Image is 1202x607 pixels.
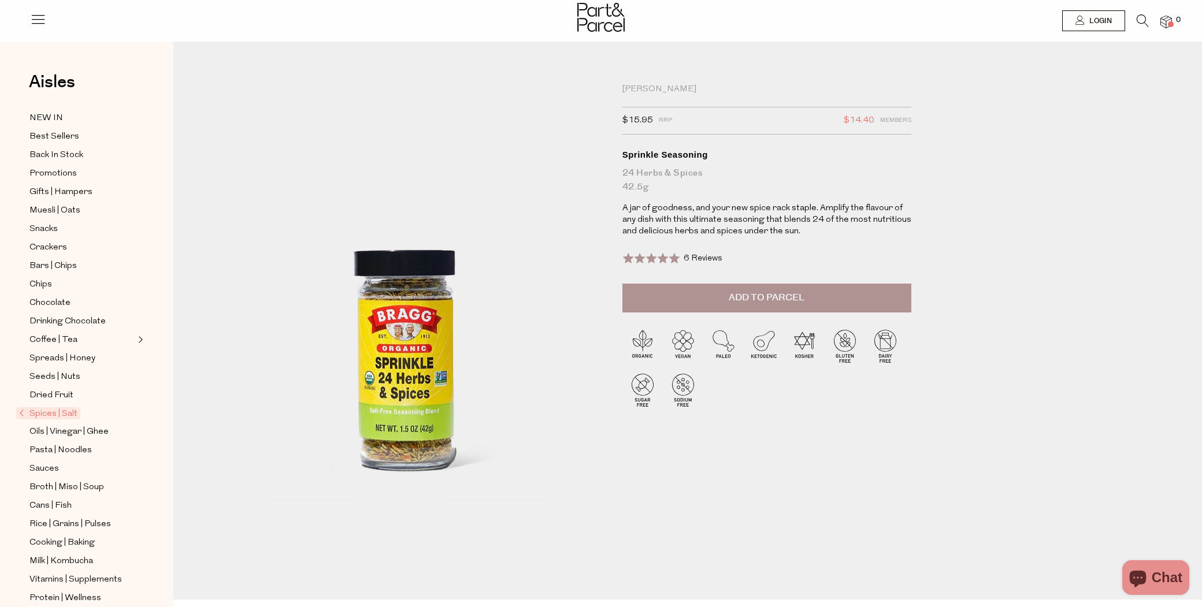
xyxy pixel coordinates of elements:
[29,203,135,218] a: Muesli | Oats
[29,277,135,292] a: Chips
[29,425,109,439] span: Oils | Vinegar | Ghee
[684,254,722,263] span: 6 Reviews
[622,326,663,366] img: P_P-ICONS-Live_Bec_V11_Organic.svg
[29,591,135,605] a: Protein | Wellness
[29,573,122,587] span: Vitamins | Supplements
[29,554,135,568] a: Milk | Kombucha
[29,278,52,292] span: Chips
[29,389,73,403] span: Dried Fruit
[659,113,672,128] span: RRP
[1173,15,1184,25] span: 0
[16,407,80,419] span: Spices | Salt
[29,517,111,531] span: Rice | Grains | Pulses
[29,424,135,439] a: Oils | Vinegar | Ghee
[29,240,135,255] a: Crackers
[29,591,101,605] span: Protein | Wellness
[19,407,135,420] a: Spices | Salt
[622,113,653,128] span: $15.95
[29,241,67,255] span: Crackers
[29,259,77,273] span: Bars | Chips
[29,333,77,347] span: Coffee | Tea
[29,572,135,587] a: Vitamins | Supplements
[1119,560,1193,598] inbox-online-store-chat: Shopify online store chat
[29,296,71,310] span: Chocolate
[703,326,744,366] img: P_P-ICONS-Live_Bec_V11_Paleo.svg
[29,444,92,457] span: Pasta | Noodles
[29,499,72,513] span: Cans | Fish
[29,130,79,144] span: Best Sellers
[29,443,135,457] a: Pasta | Noodles
[208,88,605,556] img: Sprinkle Seasoning
[29,517,135,531] a: Rice | Grains | Pulses
[29,73,75,102] a: Aisles
[577,3,625,32] img: Part&Parcel
[29,111,135,125] a: NEW IN
[29,315,106,329] span: Drinking Chocolate
[29,536,95,550] span: Cooking | Baking
[622,284,911,312] button: Add to Parcel
[29,370,135,384] a: Seeds | Nuts
[29,352,95,366] span: Spreads | Honey
[29,204,80,218] span: Muesli | Oats
[29,554,93,568] span: Milk | Kombucha
[622,84,911,95] div: [PERSON_NAME]
[1160,16,1172,28] a: 0
[622,203,911,237] p: A jar of goodness, and your new spice rack staple. Amplify the flavour of any dish with this ulti...
[29,370,80,384] span: Seeds | Nuts
[29,166,135,181] a: Promotions
[29,351,135,366] a: Spreads | Honey
[622,149,911,161] div: Sprinkle Seasoning
[29,222,135,236] a: Snacks
[865,326,906,366] img: P_P-ICONS-Live_Bec_V11_Dairy_Free.svg
[663,370,703,410] img: P_P-ICONS-Live_Bec_V11_Sodium_Free.svg
[29,185,92,199] span: Gifts | Hampers
[729,291,804,304] span: Add to Parcel
[744,326,784,366] img: P_P-ICONS-Live_Bec_V11_Ketogenic.svg
[29,498,135,513] a: Cans | Fish
[29,461,135,476] a: Sauces
[663,326,703,366] img: P_P-ICONS-Live_Bec_V11_Vegan.svg
[29,535,135,550] a: Cooking | Baking
[622,166,911,194] div: 24 Herbs & Spices 42.5g
[29,259,135,273] a: Bars | Chips
[29,296,135,310] a: Chocolate
[622,370,663,410] img: P_P-ICONS-Live_Bec_V11_Sugar_Free.svg
[29,222,58,236] span: Snacks
[29,129,135,144] a: Best Sellers
[29,333,135,347] a: Coffee | Tea
[135,333,143,347] button: Expand/Collapse Coffee | Tea
[29,185,135,199] a: Gifts | Hampers
[880,113,911,128] span: Members
[825,326,865,366] img: P_P-ICONS-Live_Bec_V11_Gluten_Free.svg
[29,69,75,95] span: Aisles
[784,326,825,366] img: P_P-ICONS-Live_Bec_V11_Kosher.svg
[1062,10,1125,31] a: Login
[844,113,874,128] span: $14.40
[29,388,135,403] a: Dried Fruit
[1086,16,1112,26] span: Login
[29,314,135,329] a: Drinking Chocolate
[29,462,59,476] span: Sauces
[29,148,135,162] a: Back In Stock
[29,481,104,494] span: Broth | Miso | Soup
[29,167,77,181] span: Promotions
[29,480,135,494] a: Broth | Miso | Soup
[29,111,63,125] span: NEW IN
[29,148,83,162] span: Back In Stock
